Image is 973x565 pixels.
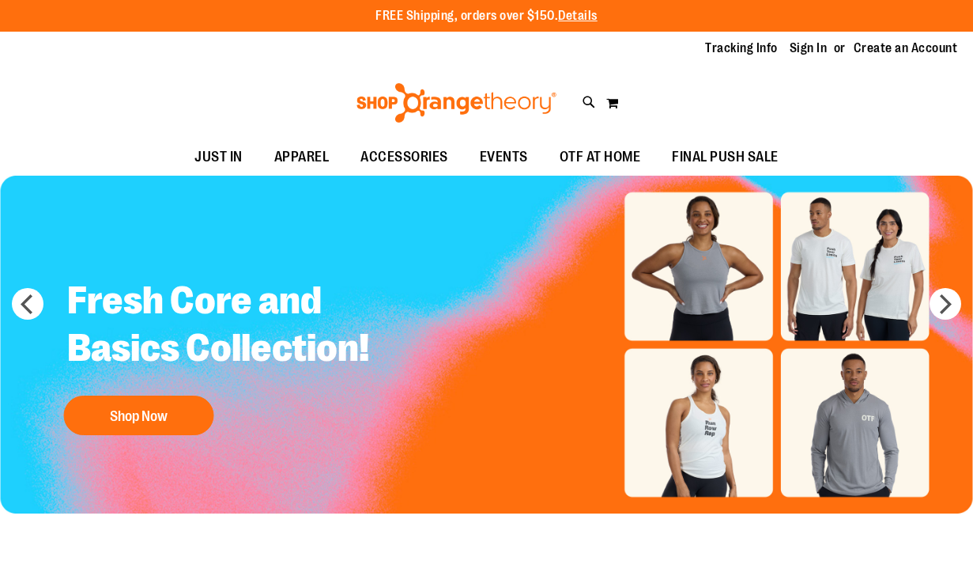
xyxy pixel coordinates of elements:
[544,139,657,176] a: OTF AT HOME
[560,139,641,175] span: OTF AT HOME
[274,139,330,175] span: APPAREL
[705,40,778,57] a: Tracking Info
[354,83,559,123] img: Shop Orangetheory
[345,139,464,176] a: ACCESSORIES
[854,40,958,57] a: Create an Account
[258,139,345,176] a: APPAREL
[179,139,258,176] a: JUST IN
[360,139,448,175] span: ACCESSORIES
[63,396,213,435] button: Shop Now
[480,139,528,175] span: EVENTS
[55,265,396,388] h2: Fresh Core and Basics Collection!
[930,288,961,320] button: next
[464,139,544,176] a: EVENTS
[12,288,43,320] button: prev
[558,9,598,23] a: Details
[656,139,794,176] a: FINAL PUSH SALE
[672,139,779,175] span: FINAL PUSH SALE
[375,7,598,25] p: FREE Shipping, orders over $150.
[194,139,243,175] span: JUST IN
[55,265,396,443] a: Fresh Core and Basics Collection! Shop Now
[790,40,828,57] a: Sign In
